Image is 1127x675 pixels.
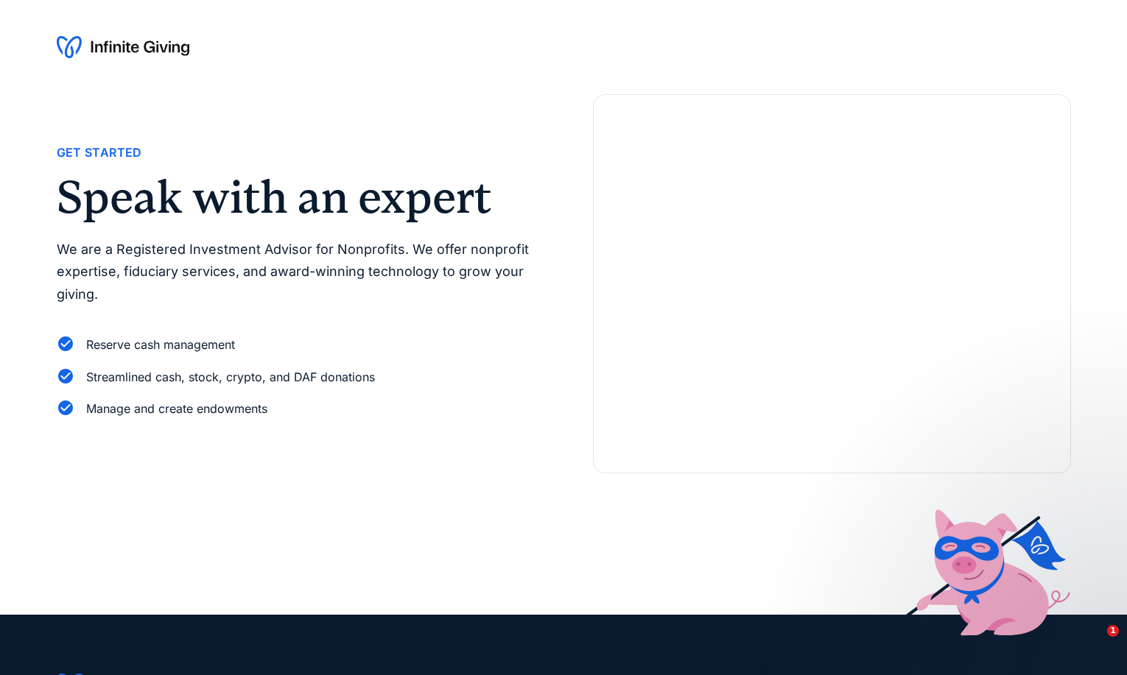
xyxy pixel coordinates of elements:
iframe: Intercom live chat [1077,625,1112,660]
div: Get Started [57,143,142,163]
h2: Speak with an expert [57,174,535,220]
span: 1 [1107,625,1119,637]
div: Manage and create endowments [86,399,267,419]
div: Streamlined cash, stock, crypto, and DAF donations [86,367,375,387]
iframe: Form 0 [617,142,1047,449]
div: Reserve cash management [86,335,235,355]
p: We are a Registered Investment Advisor for Nonprofits. We offer nonprofit expertise, fiduciary se... [57,238,535,306]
